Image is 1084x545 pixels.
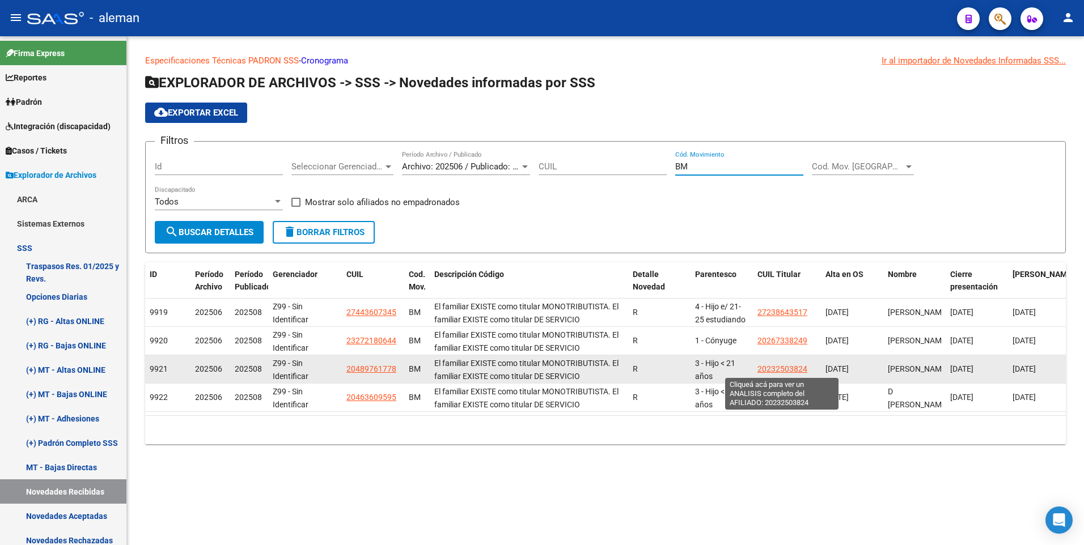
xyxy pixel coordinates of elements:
span: [PERSON_NAME] [888,308,948,317]
span: [PERSON_NAME]. [1013,270,1076,279]
span: Cierre presentación [950,270,998,292]
span: 20267338249 [757,336,807,345]
span: Detalle Novedad [633,270,665,292]
span: 202506 [195,364,222,373]
span: Cod. Mov. [409,270,426,292]
span: - aleman [90,6,139,31]
span: Z99 - Sin Identificar [273,302,308,324]
span: BM [409,364,421,373]
span: R [633,308,638,317]
span: 202506 [195,308,222,317]
span: 27443607345 [346,308,396,317]
span: [DATE] [1013,308,1036,317]
span: 23272180644 [346,336,396,345]
span: 3 - Hijo < 21 años [695,359,735,381]
span: R [633,336,638,345]
span: Período Publicado [235,270,271,292]
span: [DATE] [825,364,849,373]
h3: Filtros [155,133,194,148]
span: [DATE] [1013,393,1036,402]
span: 20228547442 [757,393,807,402]
span: [DATE] [950,364,973,373]
span: 202506 [195,393,222,402]
span: Alta en OS [825,270,863,279]
span: 202506 [195,336,222,345]
span: Período Archivo [195,270,223,292]
span: 202508 [235,336,262,345]
p: - [145,54,1066,67]
span: Archivo: 202506 / Publicado: 202508 [402,161,540,172]
span: 9921 [150,364,168,373]
mat-icon: cloud_download [154,105,168,119]
span: 202508 [235,308,262,317]
span: Borrar Filtros [283,227,365,237]
span: 20489761778 [346,364,396,373]
span: CUIL Titular [757,270,801,279]
span: Explorador de Archivos [6,169,96,181]
span: 4 - Hijo e/ 21-25 estudiando [695,302,746,324]
span: 202508 [235,393,262,402]
span: 9922 [150,393,168,402]
span: Z99 - Sin Identificar [273,330,308,352]
span: Gerenciador [273,270,317,279]
span: EXPLORADOR DE ARCHIVOS -> SSS -> Novedades informadas por SSS [145,75,595,91]
span: Exportar EXCEL [154,108,238,118]
datatable-header-cell: Parentesco [691,262,753,312]
mat-icon: delete [283,225,297,239]
span: 1 - Cónyuge [695,336,736,345]
button: Borrar Filtros [273,221,375,244]
span: BM [409,336,421,345]
datatable-header-cell: Nombre [883,262,946,312]
span: CUIL [346,270,363,279]
datatable-header-cell: Período Archivo [190,262,230,312]
span: ID [150,270,157,279]
span: [PERSON_NAME] [888,336,948,345]
span: [DATE] [825,308,849,317]
span: Reportes [6,71,46,84]
span: 9920 [150,336,168,345]
span: Firma Express [6,47,65,59]
span: Mostrar solo afiliados no empadronados [305,195,460,209]
span: Nombre [888,270,917,279]
span: 27238643517 [757,308,807,317]
span: 9919 [150,308,168,317]
span: Parentesco [695,270,736,279]
button: Buscar Detalles [155,221,264,244]
mat-icon: person [1061,11,1075,24]
span: R [633,393,638,402]
span: Buscar Detalles [165,227,253,237]
span: Cod. Mov. [GEOGRAPHIC_DATA] [812,161,904,172]
span: El familiar EXISTE como titular MONOTRIBUTISTA. El familiar EXISTE como titular DE SERVICIO DOMES... [434,359,622,509]
span: El familiar EXISTE como titular MONOTRIBUTISTA. El familiar EXISTE como titular DE SERVICIO DOMES... [434,387,622,538]
a: Cronograma [301,56,348,66]
a: Especificaciones Técnicas PADRON SSS [145,56,299,66]
span: 202508 [235,364,262,373]
datatable-header-cell: Período Publicado [230,262,268,312]
span: Z99 - Sin Identificar [273,359,308,381]
mat-icon: search [165,225,179,239]
datatable-header-cell: Descripción Código [430,262,628,312]
span: Todos [155,197,179,207]
datatable-header-cell: CUIL Titular [753,262,821,312]
span: El familiar EXISTE como titular MONOTRIBUTISTA. El familiar EXISTE como titular DE SERVICIO DOMES... [434,330,622,481]
div: Open Intercom Messenger [1045,506,1073,534]
datatable-header-cell: CUIL [342,262,404,312]
span: 3 - Hijo < 21 años [695,387,735,409]
div: Ir al importador de Novedades Informadas SSS... [882,54,1066,67]
datatable-header-cell: Cod. Mov. [404,262,430,312]
span: Descripción Código [434,270,504,279]
span: [PERSON_NAME] [888,364,948,373]
datatable-header-cell: Alta en OS [821,262,883,312]
span: 20232503824 [757,364,807,373]
span: [DATE] [950,336,973,345]
span: [DATE] [950,393,973,402]
span: [DATE] [1013,336,1036,345]
datatable-header-cell: Gerenciador [268,262,342,312]
span: D [PERSON_NAME] [888,387,948,409]
datatable-header-cell: Detalle Novedad [628,262,691,312]
datatable-header-cell: Fecha Nac. [1008,262,1070,312]
span: R [633,364,638,373]
span: Integración (discapacidad) [6,120,111,133]
datatable-header-cell: ID [145,262,190,312]
mat-icon: menu [9,11,23,24]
